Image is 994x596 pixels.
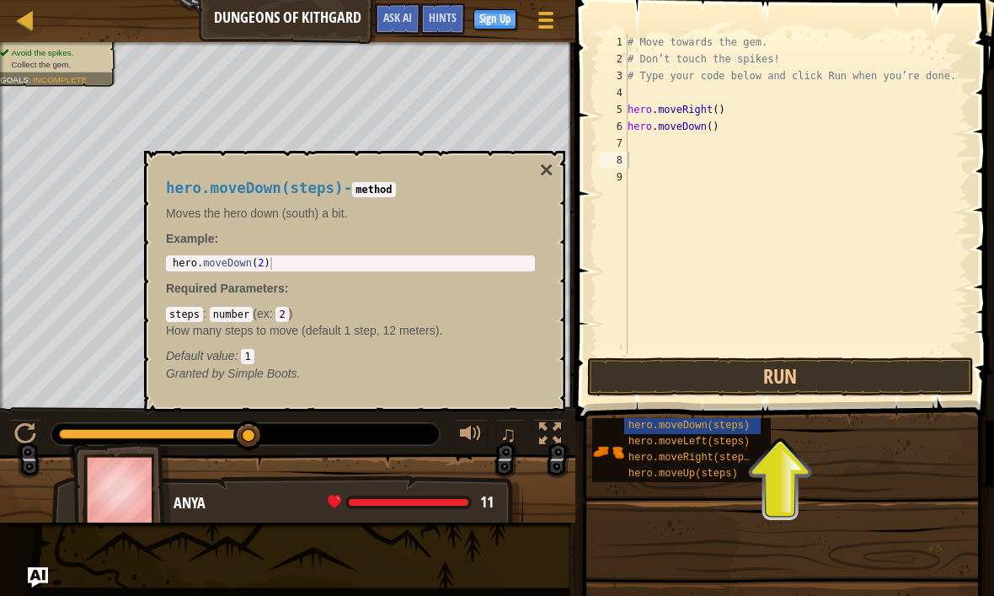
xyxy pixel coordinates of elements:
span: hero.moveDown(steps) [166,180,344,196]
p: How many steps to move (default 1 step, 12 meters). [166,322,535,339]
p: Moves the hero down (south) a bit. [166,205,535,222]
div: ( ) [166,305,535,364]
span: Granted by [166,367,227,380]
code: number [210,307,253,322]
em: Simple Boots. [166,367,301,380]
code: 1 [241,349,254,364]
span: Example [166,232,215,245]
span: Required Parameters [166,282,285,295]
code: 2 [275,307,288,322]
span: : [235,349,242,362]
button: × [540,158,553,182]
h4: - [166,180,535,196]
span: : [270,307,276,320]
code: steps [166,307,203,322]
span: : [203,307,210,320]
span: Default value [166,349,235,362]
span: ex [257,307,270,320]
span: : [285,282,289,295]
code: method [352,182,395,197]
strong: : [166,232,218,245]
